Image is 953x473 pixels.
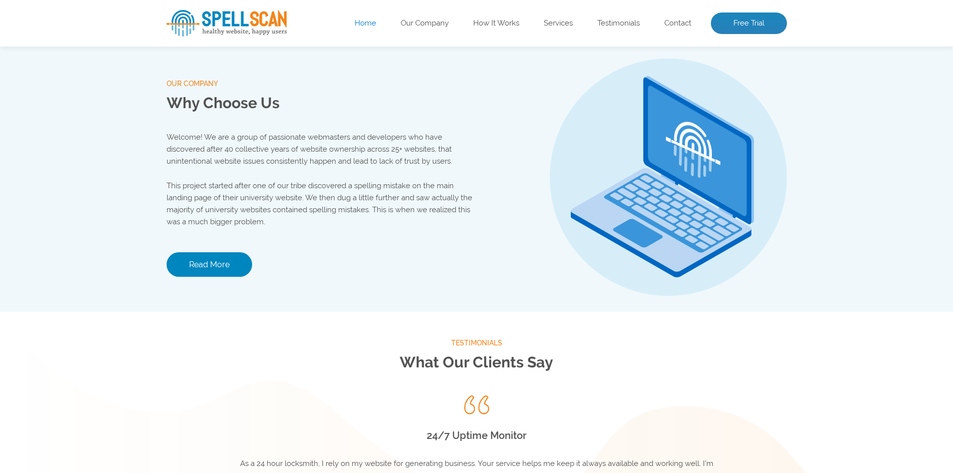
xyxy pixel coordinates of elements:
span: our company [167,78,477,90]
a: Home [355,19,376,29]
p: Welcome! We are a group of passionate webmasters and developers who have discovered after 40 coll... [167,131,477,167]
a: Services [544,19,573,29]
a: Our Company [401,19,449,29]
img: Free Webiste Analysis [539,33,787,203]
a: Free Trial [711,13,787,35]
img: spellScan [167,10,287,37]
p: This project started after one of our tribe discovered a spelling mistake on the main landing pag... [167,180,477,228]
input: Enter Your URL [167,125,442,152]
a: Contact [664,19,691,29]
h2: Why Choose Us [167,90,477,117]
img: Free Webiste Analysis [541,58,741,67]
span: Free [167,41,229,76]
a: Testimonials [597,19,640,29]
a: Read More [167,252,252,277]
button: Scan Website [167,162,256,187]
a: How It Works [473,19,519,29]
h1: Website Analysis [167,41,524,76]
p: Enter your website’s URL to see spelling mistakes, broken links and more [167,86,524,118]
